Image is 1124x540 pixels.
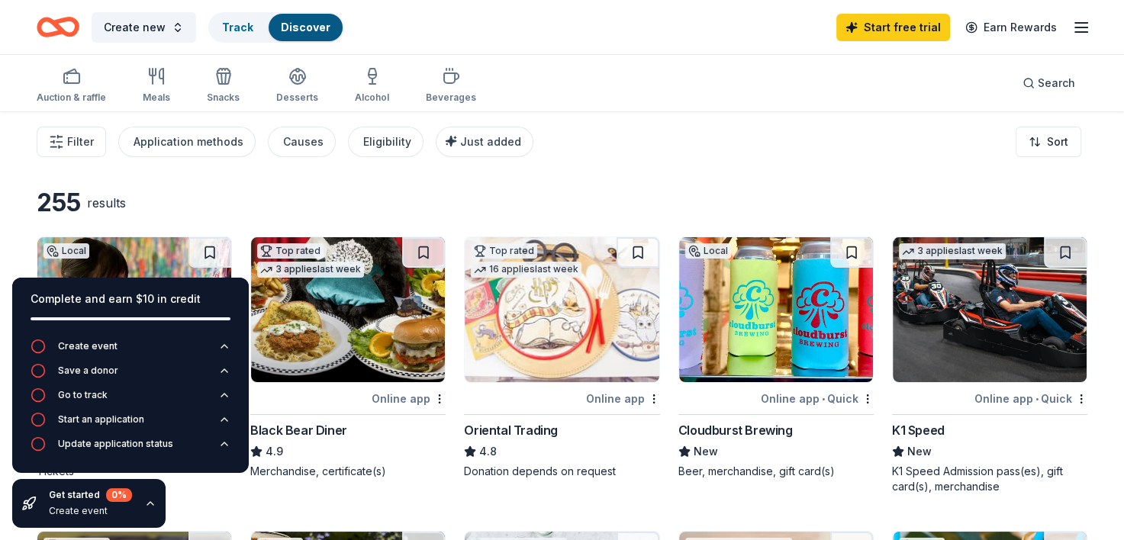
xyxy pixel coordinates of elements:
[266,442,283,461] span: 4.9
[1035,393,1039,405] span: •
[37,61,106,111] button: Auction & raffle
[31,387,230,412] button: Go to track
[348,127,424,157] button: Eligibility
[31,290,230,308] div: Complete and earn $10 in credit
[426,92,476,104] div: Beverages
[892,464,1087,494] div: K1 Speed Admission pass(es), gift card(s), merchandise
[37,92,106,104] div: Auction & raffle
[49,505,132,517] div: Create event
[268,127,336,157] button: Causes
[892,421,945,439] div: K1 Speed
[956,14,1066,41] a: Earn Rewards
[363,133,411,151] div: Eligibility
[92,12,196,43] button: Create new
[1010,68,1087,98] button: Search
[58,389,108,401] div: Go to track
[679,237,873,382] img: Image for Cloudburst Brewing
[31,339,230,363] button: Create event
[104,18,166,37] span: Create new
[471,262,581,278] div: 16 applies last week
[464,464,659,479] div: Donation depends on request
[426,61,476,111] button: Beverages
[31,436,230,461] button: Update application status
[251,237,445,382] img: Image for Black Bear Diner
[58,365,118,377] div: Save a donor
[208,12,344,43] button: TrackDiscover
[49,488,132,502] div: Get started
[586,389,660,408] div: Online app
[257,262,364,278] div: 3 applies last week
[436,127,533,157] button: Just added
[37,9,79,45] a: Home
[37,236,232,479] a: Image for The Slime Factory (Bellevue)LocalOnline appThe Slime Factory ([GEOGRAPHIC_DATA])NewTickets
[250,236,446,479] a: Image for Black Bear DinerTop rated3 applieslast weekOnline appBlack Bear Diner4.9Merchandise, ce...
[471,243,537,259] div: Top rated
[907,442,932,461] span: New
[31,363,230,387] button: Save a donor
[276,61,318,111] button: Desserts
[465,237,659,382] img: Image for Oriental Trading
[464,236,659,479] a: Image for Oriental TradingTop rated16 applieslast weekOnline appOriental Trading4.8Donation depen...
[250,464,446,479] div: Merchandise, certificate(s)
[106,488,132,502] div: 0 %
[355,61,389,111] button: Alcohol
[67,133,94,151] span: Filter
[37,237,231,382] img: Image for The Slime Factory (Bellevue)
[822,393,825,405] span: •
[143,61,170,111] button: Meals
[58,340,118,352] div: Create event
[118,127,256,157] button: Application methods
[134,133,243,151] div: Application methods
[257,243,324,259] div: Top rated
[283,133,324,151] div: Causes
[678,236,874,479] a: Image for Cloudburst BrewingLocalOnline app•QuickCloudburst BrewingNewBeer, merchandise, gift car...
[464,421,558,439] div: Oriental Trading
[87,194,126,212] div: results
[761,389,874,408] div: Online app Quick
[276,92,318,104] div: Desserts
[479,442,497,461] span: 4.8
[372,389,446,408] div: Online app
[836,14,950,41] a: Start free trial
[143,92,170,104] div: Meals
[1038,74,1075,92] span: Search
[460,135,521,148] span: Just added
[207,61,240,111] button: Snacks
[678,421,793,439] div: Cloudburst Brewing
[281,21,330,34] a: Discover
[31,412,230,436] button: Start an application
[250,421,347,439] div: Black Bear Diner
[1047,133,1068,151] span: Sort
[355,92,389,104] div: Alcohol
[892,236,1087,494] a: Image for K1 Speed3 applieslast weekOnline app•QuickK1 SpeedNewK1 Speed Admission pass(es), gift ...
[37,127,106,157] button: Filter
[678,464,874,479] div: Beer, merchandise, gift card(s)
[685,243,731,259] div: Local
[58,438,173,450] div: Update application status
[58,413,144,426] div: Start an application
[893,237,1087,382] img: Image for K1 Speed
[43,243,89,259] div: Local
[899,243,1006,259] div: 3 applies last week
[222,21,253,34] a: Track
[974,389,1087,408] div: Online app Quick
[37,188,81,218] div: 255
[1016,127,1081,157] button: Sort
[694,442,718,461] span: New
[207,92,240,104] div: Snacks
